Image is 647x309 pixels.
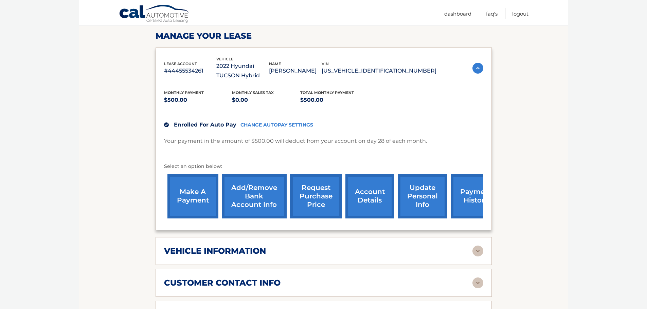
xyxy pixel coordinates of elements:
a: request purchase price [290,174,342,218]
span: lease account [164,61,197,66]
a: update personal info [398,174,447,218]
a: payment history [451,174,502,218]
h2: vehicle information [164,246,266,256]
a: Dashboard [444,8,471,19]
span: name [269,61,281,66]
img: accordion-rest.svg [472,246,483,256]
h2: Manage Your Lease [156,31,492,41]
a: account details [345,174,394,218]
p: [PERSON_NAME] [269,66,322,76]
span: Monthly Payment [164,90,204,95]
h2: customer contact info [164,278,281,288]
a: Add/Remove bank account info [222,174,287,218]
span: Monthly sales Tax [232,90,274,95]
p: Your payment in the amount of $500.00 will deduct from your account on day 28 of each month. [164,136,427,146]
a: make a payment [167,174,218,218]
p: $0.00 [232,95,300,105]
img: accordion-active.svg [472,63,483,74]
span: vin [322,61,329,66]
span: Total Monthly Payment [300,90,354,95]
p: $500.00 [300,95,369,105]
span: Enrolled For Auto Pay [174,121,236,128]
a: FAQ's [486,8,498,19]
p: 2022 Hyundai TUCSON Hybrid [216,61,269,80]
p: $500.00 [164,95,232,105]
a: Logout [512,8,528,19]
img: accordion-rest.svg [472,277,483,288]
a: Cal Automotive [119,4,190,24]
img: check.svg [164,122,169,127]
p: #44455534261 [164,66,217,76]
span: vehicle [216,57,233,61]
p: [US_VEHICLE_IDENTIFICATION_NUMBER] [322,66,436,76]
p: Select an option below: [164,162,483,171]
a: CHANGE AUTOPAY SETTINGS [240,122,313,128]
